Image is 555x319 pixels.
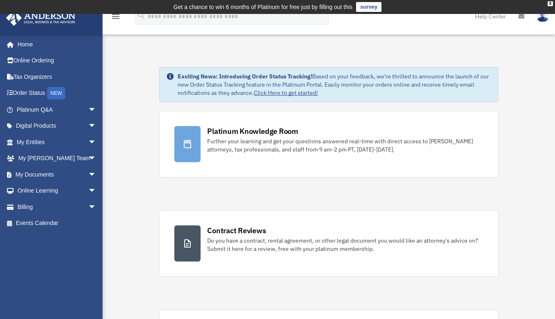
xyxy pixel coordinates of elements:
[6,36,105,53] a: Home
[6,118,109,134] a: Digital Productsarrow_drop_down
[6,69,109,85] a: Tax Organizers
[207,126,298,136] div: Platinum Knowledge Room
[6,85,109,102] a: Order StatusNEW
[88,101,105,118] span: arrow_drop_down
[178,72,491,97] div: Based on your feedback, we're thrilled to announce the launch of our new Order Status Tracking fe...
[178,73,312,80] strong: Exciting News: Introducing Order Status Tracking!
[537,10,549,22] img: User Pic
[6,134,109,150] a: My Entitiesarrow_drop_down
[47,87,65,99] div: NEW
[88,118,105,135] span: arrow_drop_down
[6,215,109,232] a: Events Calendar
[6,53,109,69] a: Online Ordering
[111,11,121,21] i: menu
[137,11,146,20] i: search
[88,199,105,216] span: arrow_drop_down
[548,1,553,6] div: close
[159,210,498,277] a: Contract Reviews Do you have a contract, rental agreement, or other legal document you would like...
[6,101,109,118] a: Platinum Q&Aarrow_drop_down
[6,183,109,199] a: Online Learningarrow_drop_down
[88,166,105,183] span: arrow_drop_down
[88,150,105,167] span: arrow_drop_down
[207,225,266,236] div: Contract Reviews
[207,236,483,253] div: Do you have a contract, rental agreement, or other legal document you would like an attorney's ad...
[88,134,105,151] span: arrow_drop_down
[88,183,105,200] span: arrow_drop_down
[159,111,498,177] a: Platinum Knowledge Room Further your learning and get your questions answered real-time with dire...
[174,2,353,12] div: Get a chance to win 6 months of Platinum for free just by filling out this
[207,137,483,154] div: Further your learning and get your questions answered real-time with direct access to [PERSON_NAM...
[6,166,109,183] a: My Documentsarrow_drop_down
[6,199,109,215] a: Billingarrow_drop_down
[254,89,318,96] a: Click Here to get started!
[6,150,109,167] a: My [PERSON_NAME] Teamarrow_drop_down
[111,14,121,21] a: menu
[356,2,381,12] a: survey
[4,10,78,26] img: Anderson Advisors Platinum Portal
